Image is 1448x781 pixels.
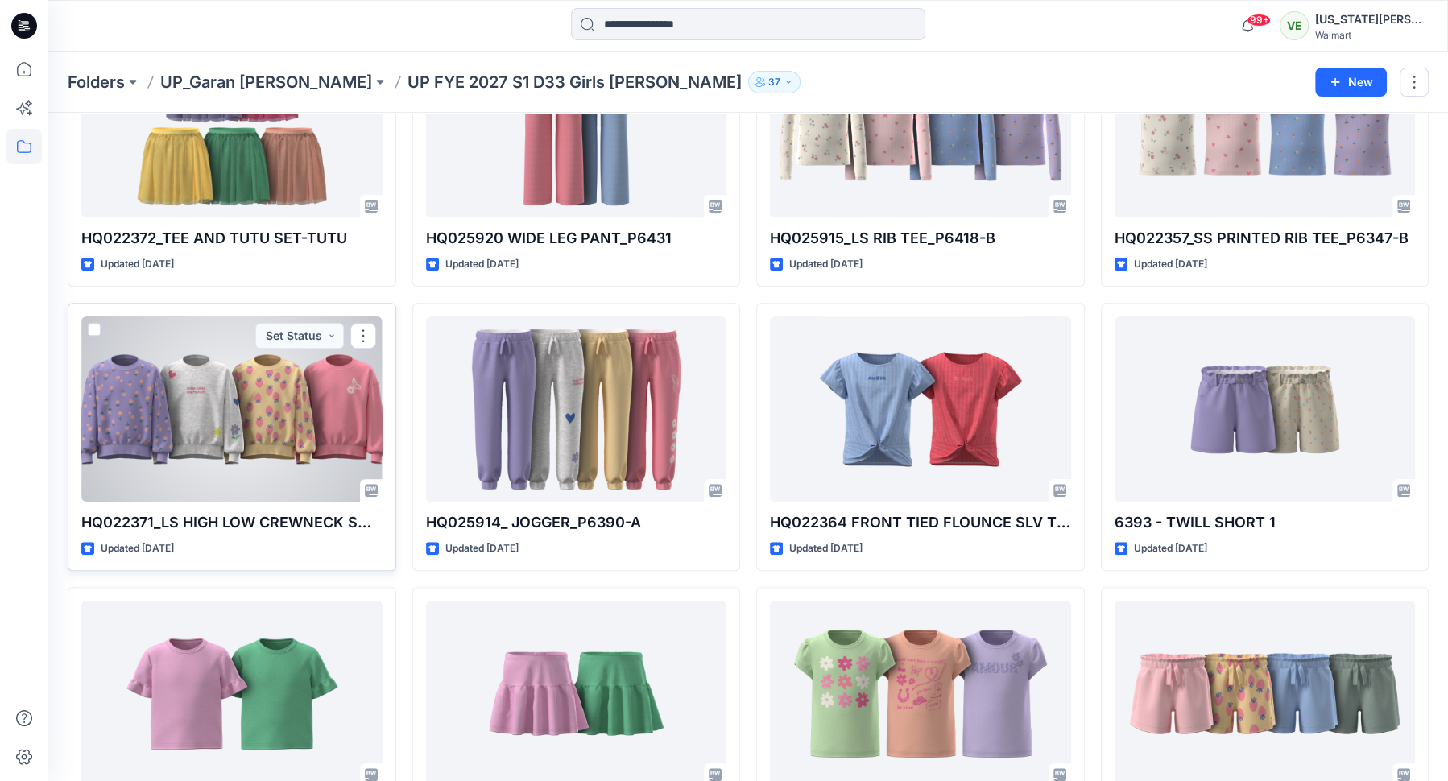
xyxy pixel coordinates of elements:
p: Updated [DATE] [1134,256,1207,273]
a: Folders [68,71,125,93]
div: Walmart [1315,29,1428,41]
a: HQ022357_SS PRINTED RIB TEE_P6347-B [1115,31,1416,217]
p: Updated [DATE] [789,540,863,557]
a: HQ022364 FRONT TIED FLOUNCE SLV TEE [770,316,1071,502]
div: VE [1280,11,1309,40]
button: New [1315,68,1387,97]
a: HQ025920 WIDE LEG PANT_P6431 [426,31,727,217]
p: Updated [DATE] [789,256,863,273]
p: Updated [DATE] [1134,540,1207,557]
p: HQ022357_SS PRINTED RIB TEE_P6347-B [1115,227,1416,250]
p: HQ025915_LS RIB TEE_P6418-B [770,227,1071,250]
p: 6393 - TWILL SHORT 1 [1115,511,1416,534]
div: [US_STATE][PERSON_NAME] [1315,10,1428,29]
p: Updated [DATE] [101,256,174,273]
a: HQ022371_LS HIGH LOW CREWNECK SWEATSHIRT_P6440-A [81,316,383,502]
p: HQ022372_TEE AND TUTU SET-TUTU [81,227,383,250]
p: HQ022364 FRONT TIED FLOUNCE SLV TEE [770,511,1071,534]
p: Updated [DATE] [101,540,174,557]
span: 99+ [1247,14,1271,27]
a: HQ022372_TEE AND TUTU SET-TUTU [81,31,383,217]
a: 6393 - TWILL SHORT 1 [1115,316,1416,502]
p: HQ022371_LS HIGH LOW CREWNECK SWEATSHIRT_P6440-A [81,511,383,534]
p: Updated [DATE] [445,540,519,557]
p: HQ025914_ JOGGER_P6390-A [426,511,727,534]
p: UP FYE 2027 S1 D33 Girls [PERSON_NAME] [408,71,742,93]
a: HQ025914_ JOGGER_P6390-A [426,316,727,502]
a: HQ025915_LS RIB TEE_P6418-B [770,31,1071,217]
p: Updated [DATE] [445,256,519,273]
a: UP_Garan [PERSON_NAME] [160,71,372,93]
p: HQ025920 WIDE LEG PANT_P6431 [426,227,727,250]
p: 37 [768,73,780,91]
button: 37 [748,71,801,93]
